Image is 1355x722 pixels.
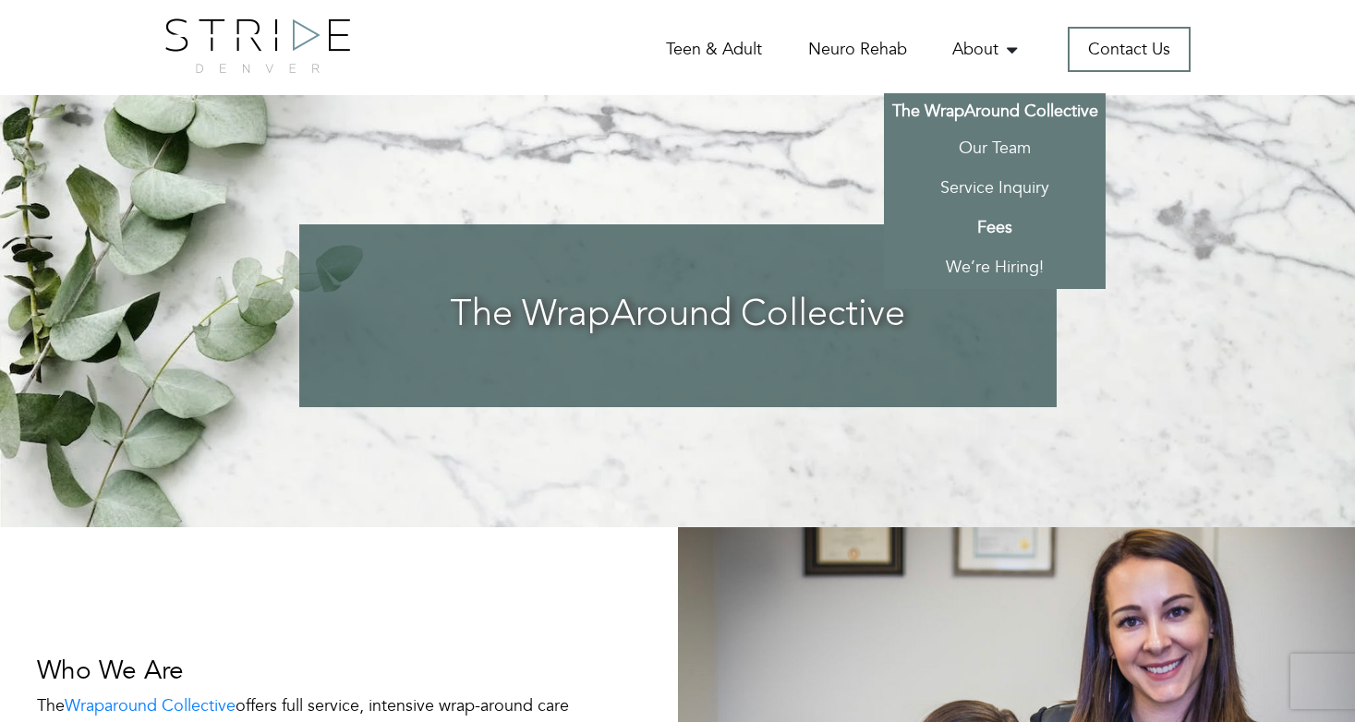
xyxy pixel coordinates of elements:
a: Teen & Adult [666,38,762,61]
a: We’re Hiring! [884,249,1106,289]
h3: Who We Are [37,656,641,687]
a: Fees [884,210,1106,249]
a: Service Inquiry [884,170,1106,210]
a: Wraparound Collective [65,694,236,717]
a: Our Team [884,130,1106,170]
a: About [952,38,1022,61]
a: Neuro Rehab [808,38,907,61]
a: The WrapAround Collective [884,93,1106,130]
img: logo.png [165,18,350,73]
a: Contact Us [1068,27,1191,72]
h3: The WrapAround Collective [336,294,1020,338]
